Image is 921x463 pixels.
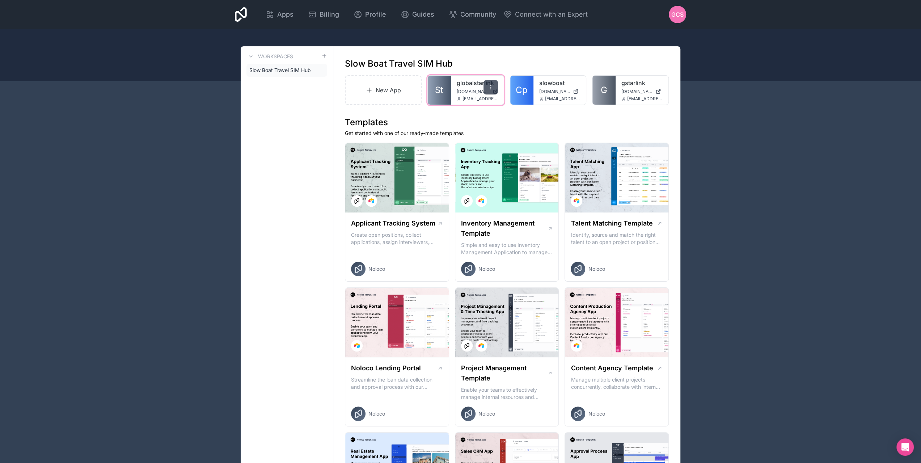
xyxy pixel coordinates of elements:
[428,76,451,105] a: St
[460,9,496,20] span: Community
[395,7,440,22] a: Guides
[412,9,434,20] span: Guides
[368,265,385,273] span: Noloco
[258,53,293,60] h3: Workspaces
[588,265,605,273] span: Noloco
[461,363,548,383] h1: Project Management Template
[478,343,484,349] img: Airtable Logo
[345,117,669,128] h1: Templates
[457,89,498,94] a: [DOMAIN_NAME]
[588,410,605,417] span: Noloco
[345,58,453,70] h1: Slow Boat Travel SIM Hub
[478,410,495,417] span: Noloco
[348,7,392,22] a: Profile
[478,198,484,204] img: Airtable Logo
[351,363,421,373] h1: Noloco Lending Portal
[621,89,663,94] a: [DOMAIN_NAME]
[302,7,345,22] a: Billing
[443,7,502,22] a: Community
[601,84,607,96] span: G
[539,79,580,87] a: slowboat
[368,410,385,417] span: Noloco
[345,75,422,105] a: New App
[457,79,498,87] a: globalstarlink
[345,130,669,137] p: Get started with one of our ready-made templates
[545,96,580,102] span: [EMAIL_ADDRESS][DOMAIN_NAME]
[574,198,579,204] img: Airtable Logo
[351,376,443,391] p: Streamline the loan data collection and approval process with our Lending Portal template.
[435,84,443,96] span: St
[260,7,299,22] a: Apps
[592,76,616,105] a: G
[571,218,652,228] h1: Talent Matching Template
[351,218,435,228] h1: Applicant Tracking System
[246,64,327,77] a: Slow Boat Travel SIM Hub
[627,96,663,102] span: [EMAIL_ADDRESS][DOMAIN_NAME]
[503,9,588,20] button: Connect with an Expert
[365,9,386,20] span: Profile
[368,198,374,204] img: Airtable Logo
[539,89,570,94] span: [DOMAIN_NAME]
[574,343,579,349] img: Airtable Logo
[277,9,293,20] span: Apps
[462,96,498,102] span: [EMAIL_ADDRESS][DOMAIN_NAME]
[539,89,580,94] a: [DOMAIN_NAME]
[249,67,311,74] span: Slow Boat Travel SIM Hub
[771,361,921,463] iframe: Slideout
[457,89,490,94] span: [DOMAIN_NAME]
[516,84,528,96] span: Cp
[671,10,684,19] span: GCS
[478,265,495,273] span: Noloco
[246,52,293,61] a: Workspaces
[351,231,443,246] p: Create open positions, collect applications, assign interviewers, centralise candidate feedback a...
[621,79,663,87] a: gstarlink
[571,376,663,391] p: Manage multiple client projects concurrently, collaborate with internal and external stakeholders...
[571,231,663,246] p: Identify, source and match the right talent to an open project or position with our Talent Matchi...
[515,9,588,20] span: Connect with an Expert
[510,76,533,105] a: Cp
[320,9,339,20] span: Billing
[621,89,652,94] span: [DOMAIN_NAME]
[461,386,553,401] p: Enable your teams to effectively manage internal resources and execute client projects on time.
[461,218,548,239] h1: Inventory Management Template
[571,363,653,373] h1: Content Agency Template
[461,241,553,256] p: Simple and easy to use Inventory Management Application to manage your stock, orders and Manufact...
[354,343,360,349] img: Airtable Logo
